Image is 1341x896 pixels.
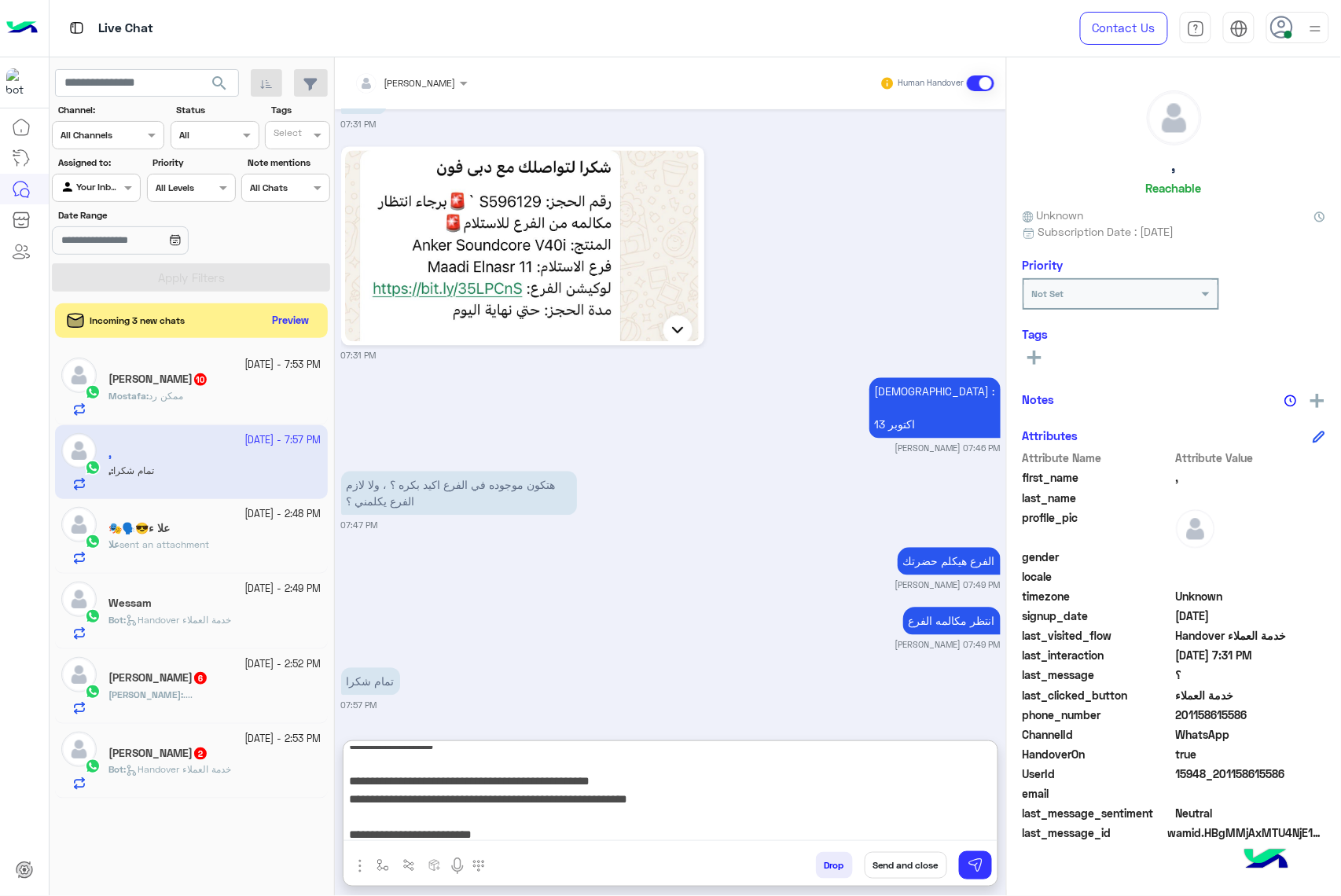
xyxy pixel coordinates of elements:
[61,507,97,542] img: defaultAdmin.png
[1180,12,1211,45] a: tab
[67,18,86,38] img: tab
[1172,157,1176,175] h5: ,
[1176,805,1326,821] span: 0
[1023,824,1165,841] span: last_message_id
[345,151,701,342] img: 829812682911317.jpg
[108,671,208,685] h5: Mahmoud
[1023,549,1173,565] span: gender
[1023,805,1173,821] span: last_message_sentiment
[341,472,577,516] p: 12/10/2025, 7:47 PM
[271,126,302,144] div: Select
[1023,766,1173,782] span: UserId
[108,689,183,700] b: :
[108,522,170,535] h5: علا ء😎🗣️🎭
[245,732,321,747] small: [DATE] - 2:53 PM
[341,119,377,131] small: 07:31 PM
[245,507,321,522] small: [DATE] - 2:48 PM
[1023,392,1055,406] h6: Notes
[1176,608,1326,624] span: 2025-10-12T11:44:30.578Z
[248,156,329,170] label: Note mentions
[1176,469,1326,486] span: ,
[61,657,97,692] img: defaultAdmin.png
[1023,568,1173,585] span: locale
[402,859,415,872] img: Trigger scenario
[1176,647,1326,663] span: 2025-10-12T16:31:46.8580683Z
[1239,833,1294,888] img: hulul-logo.png
[422,852,448,878] button: create order
[898,548,1001,575] p: 12/10/2025, 7:49 PM
[895,639,1001,652] small: [PERSON_NAME] 07:49 PM
[108,689,181,700] span: [PERSON_NAME]
[119,538,209,550] span: sent an attachment
[1023,785,1173,802] span: email
[1023,450,1173,466] span: Attribute Name
[968,857,983,873] img: send message
[1023,490,1173,506] span: last_name
[108,614,126,626] b: :
[200,69,239,103] button: search
[271,103,329,117] label: Tags
[1230,20,1248,38] img: tab
[1176,785,1326,802] span: null
[895,579,1001,592] small: [PERSON_NAME] 07:49 PM
[108,763,126,775] b: :
[98,18,153,39] p: Live Chat
[1284,395,1297,407] img: notes
[1023,509,1173,545] span: profile_pic
[61,582,97,617] img: defaultAdmin.png
[1023,428,1078,442] h6: Attributes
[1176,627,1326,644] span: Handover خدمة العملاء
[1023,666,1173,683] span: last_message
[85,684,101,700] img: WhatsApp
[341,520,378,532] small: 07:47 PM
[108,390,146,402] span: Mostafa
[126,763,231,775] span: Handover خدمة العملاء
[6,68,35,97] img: 1403182699927242
[58,156,139,170] label: Assigned to:
[194,672,207,685] span: 6
[448,857,467,876] img: send voice note
[1310,394,1324,408] img: add
[1023,469,1173,486] span: first_name
[90,314,186,328] span: Incoming 3 new chats
[351,857,369,876] img: send attachment
[1023,746,1173,762] span: HandoverOn
[1176,509,1215,549] img: defaultAdmin.png
[903,608,1001,635] p: 12/10/2025, 7:49 PM
[58,208,234,222] label: Date Range
[1023,258,1064,272] h6: Priority
[1176,588,1326,604] span: Unknown
[52,263,330,292] button: Apply Filters
[865,852,947,879] button: Send and close
[1023,627,1173,644] span: last_visited_flow
[126,614,231,626] span: Handover خدمة العملاء
[6,12,38,45] img: Logo
[266,310,316,332] button: Preview
[245,582,321,597] small: [DATE] - 2:49 PM
[1176,726,1326,743] span: 2
[816,852,853,879] button: Drop
[245,358,321,373] small: [DATE] - 7:53 PM
[245,657,321,672] small: [DATE] - 2:52 PM
[341,350,377,362] small: 07:31 PM
[1023,726,1173,743] span: ChannelId
[85,758,101,774] img: WhatsApp
[108,747,208,760] h5: محمد زياد
[1176,568,1326,585] span: null
[176,103,257,117] label: Status
[1176,707,1326,723] span: 201158615586
[1176,450,1326,466] span: Attribute Value
[1187,20,1205,38] img: tab
[370,852,396,878] button: select flow
[210,74,229,93] span: search
[341,668,400,696] p: 12/10/2025, 7:57 PM
[1080,12,1168,45] a: Contact Us
[183,689,193,700] span: ....
[1168,824,1325,841] span: wamid.HBgMMjAxMTU4NjE1NTg2FQIAEhgUM0E5OUY0NjExRTI2QjFEN0I3NDUA
[1023,608,1173,624] span: signup_date
[58,103,163,117] label: Channel:
[108,373,208,386] h5: Mostafa Ali
[108,538,119,550] span: علا
[1038,223,1174,240] span: Subscription Date : [DATE]
[1023,647,1173,663] span: last_interaction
